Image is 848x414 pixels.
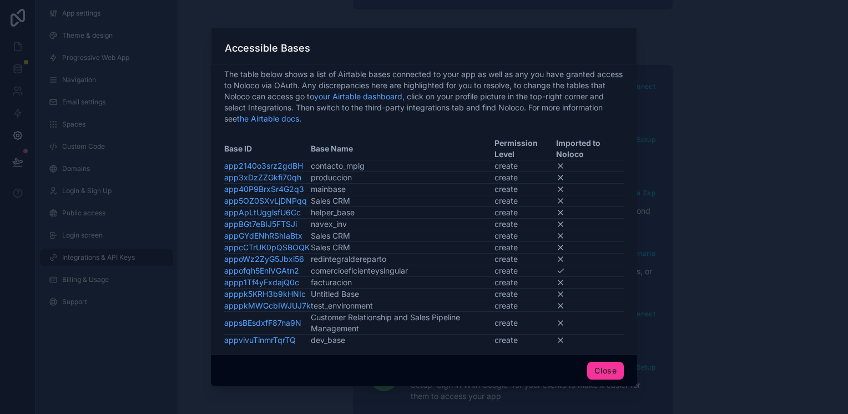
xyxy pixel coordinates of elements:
td: Customer Relationship and Sales Pipeline Management [311,312,494,335]
td: contacto_mplg [311,160,494,172]
a: appsBEsdxfF87na9N [224,318,301,327]
a: appBGt7eBIJ5FTSJi [224,219,297,229]
a: appcCTrUK0pQSBOQK [224,243,310,252]
td: create [494,300,556,312]
a: the Airtable docs [237,114,299,123]
td: mainbase [311,184,494,195]
td: create [494,172,556,184]
td: test_environment [311,300,494,312]
td: create [494,230,556,242]
td: create [494,265,556,277]
td: produccion [311,172,494,184]
td: create [494,195,556,207]
td: create [494,289,556,300]
td: facturacion [311,277,494,289]
td: create [494,207,556,219]
td: create [494,312,556,335]
a: app5OZ0SXvLjDNPqq [224,196,307,205]
td: Sales CRM [311,242,494,254]
td: redintegraldereparto [311,254,494,265]
a: appofqh5EnlVGAtn2 [224,266,299,275]
th: Imported to Noloco [556,138,624,160]
a: your Airtable dashboard [314,92,402,101]
td: navex_inv [311,219,494,230]
a: app2140o3srz2gdBH [224,161,303,170]
th: Base ID [224,138,311,160]
td: comercioeficienteysingular [311,265,494,277]
a: apppkMWGcbIWJUJ7k [224,301,311,310]
h3: Accessible Bases [225,42,310,55]
td: Untitled Base [311,289,494,300]
a: appoWz2ZyG5Jbxi56 [224,254,304,264]
a: app3xDzZZGkfi70qh [224,173,301,182]
td: create [494,219,556,230]
td: create [494,277,556,289]
button: Close [587,362,624,380]
a: appApLtUgglsfU6Cc [224,208,301,217]
a: app40P9BrxSr4G2q3 [224,184,304,194]
th: Base Name [311,138,494,160]
span: The table below shows a list of Airtable bases connected to your app as well as any you have gran... [224,69,624,124]
td: create [494,335,556,346]
th: Permission Level [494,138,556,160]
a: appvivuTinmrTqrTQ [224,335,296,345]
td: Sales CRM [311,230,494,242]
a: appp1Tf4yFxdajQ0c [224,277,299,287]
td: create [494,254,556,265]
td: Sales CRM [311,195,494,207]
td: helper_base [311,207,494,219]
td: create [494,160,556,172]
a: appGYdENhRShIaBtx [224,231,302,240]
td: dev_base [311,335,494,346]
td: create [494,184,556,195]
a: apppk5KRH3b9kHNIc [224,289,306,299]
td: create [494,242,556,254]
